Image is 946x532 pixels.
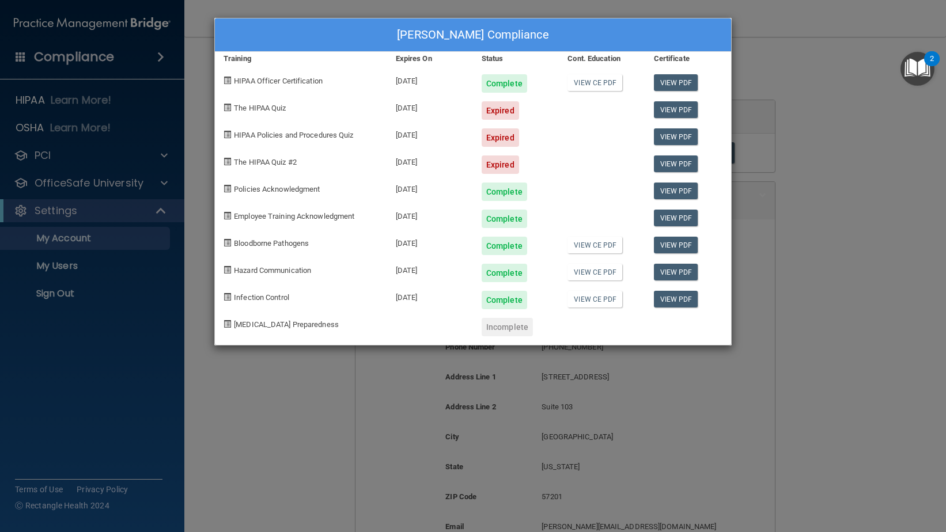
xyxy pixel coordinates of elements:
[234,131,353,139] span: HIPAA Policies and Procedures Quiz
[654,128,698,145] a: View PDF
[482,318,533,336] div: Incomplete
[234,239,309,248] span: Bloodborne Pathogens
[387,147,473,174] div: [DATE]
[234,104,286,112] span: The HIPAA Quiz
[482,128,519,147] div: Expired
[567,291,622,307] a: View CE PDF
[482,74,527,93] div: Complete
[482,264,527,282] div: Complete
[215,18,731,52] div: [PERSON_NAME] Compliance
[645,52,731,66] div: Certificate
[234,158,297,166] span: The HIPAA Quiz #2
[234,266,311,275] span: Hazard Communication
[387,66,473,93] div: [DATE]
[482,210,527,228] div: Complete
[387,255,473,282] div: [DATE]
[387,52,473,66] div: Expires On
[654,101,698,118] a: View PDF
[387,174,473,201] div: [DATE]
[482,155,519,174] div: Expired
[567,74,622,91] a: View CE PDF
[654,155,698,172] a: View PDF
[387,201,473,228] div: [DATE]
[654,264,698,280] a: View PDF
[482,101,519,120] div: Expired
[654,210,698,226] a: View PDF
[387,228,473,255] div: [DATE]
[654,74,698,91] a: View PDF
[559,52,645,66] div: Cont. Education
[654,291,698,307] a: View PDF
[234,185,320,193] span: Policies Acknowledgment
[387,120,473,147] div: [DATE]
[482,291,527,309] div: Complete
[654,237,698,253] a: View PDF
[473,52,559,66] div: Status
[567,264,622,280] a: View CE PDF
[387,282,473,309] div: [DATE]
[234,212,354,221] span: Employee Training Acknowledgment
[234,77,323,85] span: HIPAA Officer Certification
[234,320,339,329] span: [MEDICAL_DATA] Preparedness
[215,52,387,66] div: Training
[482,183,527,201] div: Complete
[930,59,934,74] div: 2
[482,237,527,255] div: Complete
[387,93,473,120] div: [DATE]
[900,52,934,86] button: Open Resource Center, 2 new notifications
[234,293,289,302] span: Infection Control
[567,237,622,253] a: View CE PDF
[654,183,698,199] a: View PDF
